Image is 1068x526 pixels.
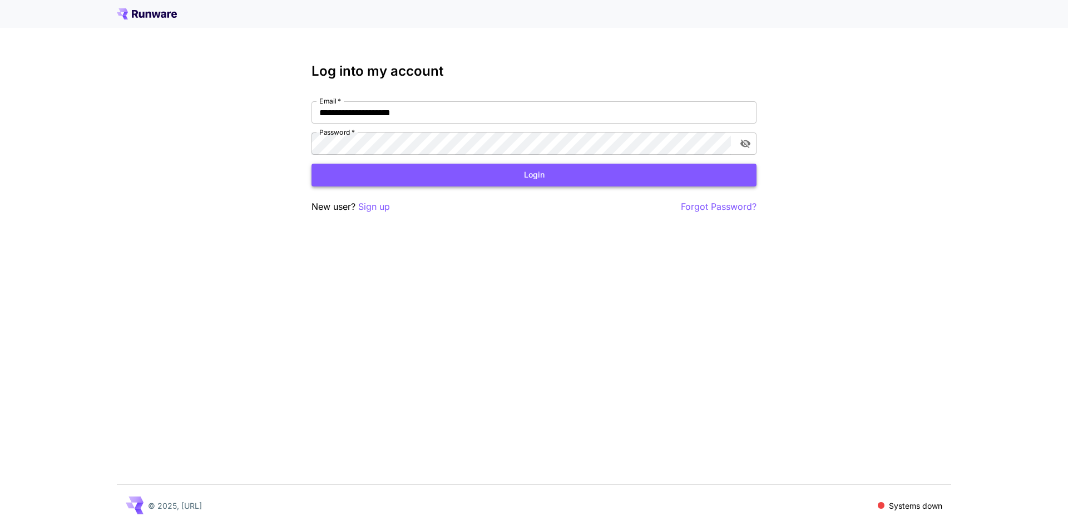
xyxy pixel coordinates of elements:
p: Systems down [889,500,942,512]
button: Login [311,164,756,186]
p: New user? [311,200,390,214]
button: Sign up [358,200,390,214]
button: toggle password visibility [735,134,755,154]
p: © 2025, [URL] [148,500,202,512]
label: Email [319,96,341,106]
button: Forgot Password? [681,200,756,214]
label: Password [319,127,355,137]
h3: Log into my account [311,63,756,79]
